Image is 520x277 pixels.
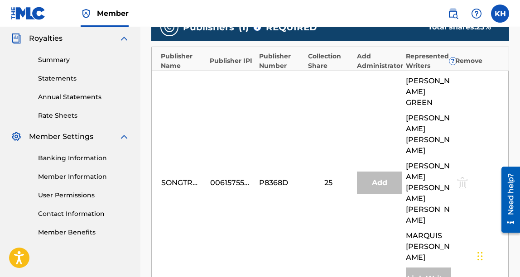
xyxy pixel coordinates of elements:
[38,228,130,237] a: Member Benefits
[97,8,129,19] span: Member
[38,209,130,219] a: Contact Information
[357,52,401,71] div: Add Administrator
[406,230,450,263] span: MARQUIS [PERSON_NAME]
[183,20,234,34] span: Publishers
[119,33,130,44] img: expand
[449,57,457,65] span: ?
[495,163,520,236] iframe: Resource Center
[254,24,261,31] span: ?
[11,33,22,44] img: Royalties
[38,92,130,102] a: Annual Statements
[467,5,486,23] div: Help
[38,191,130,200] a: User Permissions
[119,131,130,142] img: expand
[38,153,130,163] a: Banking Information
[29,131,93,142] span: Member Settings
[406,113,450,156] span: [PERSON_NAME] [PERSON_NAME]
[161,52,205,71] div: Publisher Name
[491,5,509,23] div: User Menu
[477,243,483,270] div: Drag
[81,8,91,19] img: Top Rightsholder
[475,234,520,277] iframe: Chat Widget
[471,8,482,19] img: help
[444,5,462,23] a: Public Search
[239,20,249,34] span: ( 1 )
[38,74,130,83] a: Statements
[266,20,317,34] span: REQUIRED
[164,22,175,33] img: publishers
[29,33,63,44] span: Royalties
[406,52,450,71] div: Represented Writers
[38,111,130,120] a: Rate Sheets
[11,131,22,142] img: Member Settings
[455,56,500,66] div: Remove
[11,7,46,20] img: MLC Logo
[38,172,130,181] a: Member Information
[406,76,450,108] span: [PERSON_NAME] GREEN
[448,8,458,19] img: search
[210,56,254,66] div: Publisher IPI
[259,52,303,71] div: Publisher Number
[38,55,130,65] a: Summary
[406,161,450,226] span: [PERSON_NAME] [PERSON_NAME] [PERSON_NAME]
[428,22,491,33] div: Total shares:
[308,52,352,71] div: Collection Share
